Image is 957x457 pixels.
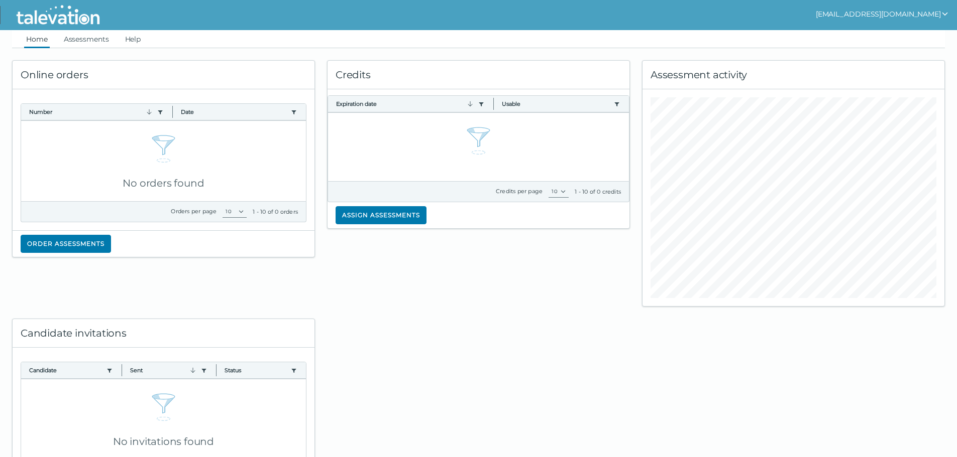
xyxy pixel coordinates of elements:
[213,359,220,381] button: Column resize handle
[643,61,944,89] div: Assessment activity
[123,177,204,189] span: No orders found
[181,108,287,116] button: Date
[816,8,949,20] button: show user actions
[119,359,125,381] button: Column resize handle
[225,366,287,374] button: Status
[62,30,111,48] a: Assessments
[13,319,314,348] div: Candidate invitations
[328,61,629,89] div: Credits
[502,100,610,108] button: Usable
[130,366,196,374] button: Sent
[29,366,102,374] button: Candidate
[169,101,176,122] button: Column resize handle
[575,188,621,196] div: 1 - 10 of 0 credits
[496,188,543,195] label: Credits per page
[29,108,153,116] button: Number
[123,30,143,48] a: Help
[336,100,474,108] button: Expiration date
[113,435,214,447] span: No invitations found
[21,235,111,253] button: Order assessments
[490,93,497,114] button: Column resize handle
[336,206,427,224] button: Assign assessments
[171,208,217,215] label: Orders per page
[13,61,314,89] div: Online orders
[12,3,104,28] img: Talevation_Logo_Transparent_white.png
[253,208,298,216] div: 1 - 10 of 0 orders
[24,30,50,48] a: Home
